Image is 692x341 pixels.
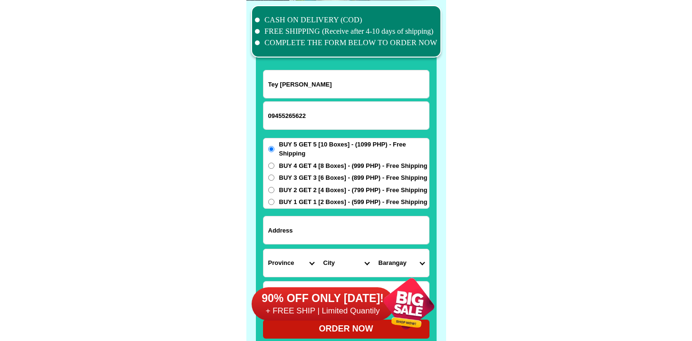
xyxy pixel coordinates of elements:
input: BUY 3 GET 3 [6 Boxes] - (899 PHP) - Free Shipping [268,175,274,181]
h6: + FREE SHIP | Limited Quantily [252,306,394,316]
input: BUY 2 GET 2 [4 Boxes] - (799 PHP) - Free Shipping [268,187,274,193]
li: COMPLETE THE FORM BELOW TO ORDER NOW [255,37,438,49]
input: BUY 4 GET 4 [8 Boxes] - (999 PHP) - Free Shipping [268,163,274,169]
input: Input full_name [263,70,429,98]
span: BUY 1 GET 1 [2 Boxes] - (599 PHP) - Free Shipping [279,197,428,207]
select: Select district [319,249,374,277]
input: Input phone_number [263,102,429,129]
select: Select province [263,249,319,277]
input: BUY 1 GET 1 [2 Boxes] - (599 PHP) - Free Shipping [268,199,274,205]
span: BUY 3 GET 3 [6 Boxes] - (899 PHP) - Free Shipping [279,173,428,183]
li: FREE SHIPPING (Receive after 4-10 days of shipping) [255,26,438,37]
li: CASH ON DELIVERY (COD) [255,14,438,26]
span: BUY 4 GET 4 [8 Boxes] - (999 PHP) - Free Shipping [279,161,428,171]
span: BUY 5 GET 5 [10 Boxes] - (1099 PHP) - Free Shipping [279,140,429,158]
span: BUY 2 GET 2 [4 Boxes] - (799 PHP) - Free Shipping [279,185,428,195]
input: BUY 5 GET 5 [10 Boxes] - (1099 PHP) - Free Shipping [268,146,274,152]
h6: 90% OFF ONLY [DATE]! [252,292,394,306]
select: Select commune [374,249,429,277]
input: Input address [263,216,429,244]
